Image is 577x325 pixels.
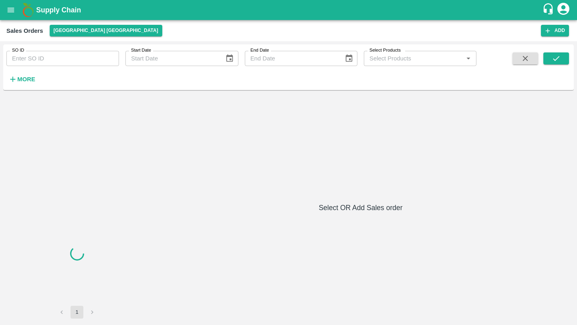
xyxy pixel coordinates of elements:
[369,47,401,54] label: Select Products
[12,47,24,54] label: SO ID
[245,51,338,66] input: End Date
[366,53,461,64] input: Select Products
[556,2,571,18] div: account of current user
[20,2,36,18] img: logo
[2,1,20,19] button: open drawer
[542,3,556,17] div: customer-support
[36,4,542,16] a: Supply Chain
[341,51,357,66] button: Choose date
[17,76,35,82] strong: More
[71,306,83,319] button: page 1
[6,26,43,36] div: Sales Orders
[50,25,162,36] button: Select DC
[250,47,269,54] label: End Date
[54,306,100,319] nav: pagination navigation
[6,72,37,86] button: More
[222,51,237,66] button: Choose date
[463,53,474,64] button: Open
[36,6,81,14] b: Supply Chain
[125,51,219,66] input: Start Date
[541,25,569,36] button: Add
[131,47,151,54] label: Start Date
[151,202,571,213] h6: Select OR Add Sales order
[6,51,119,66] input: Enter SO ID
